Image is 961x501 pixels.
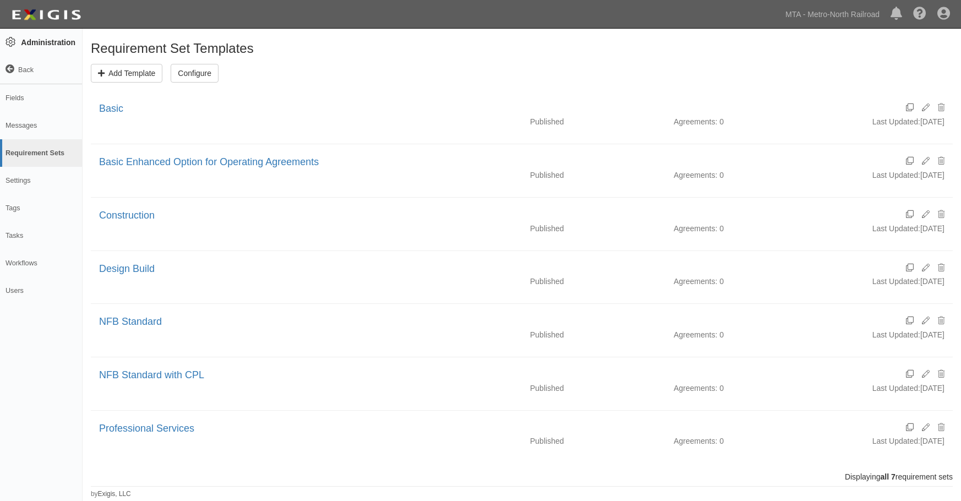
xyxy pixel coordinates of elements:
div: Basic Enhanced Option for Operating Agreements [99,155,906,170]
a: Unpublish Requirement Set Template to activate this option [914,368,930,379]
p: Last Updated: [872,383,920,394]
div: Agreements: 0 [674,329,724,340]
a: Clone Requirement Set [906,209,914,220]
div: [DATE] [872,170,944,186]
div: [DATE] [872,329,944,346]
a: Clone Requirement Set [906,368,914,379]
a: NFB Standard with CPL [99,369,204,380]
a: Add Template [91,64,162,83]
div: [DATE] [872,223,944,239]
div: Agreements: 0 [674,276,724,287]
div: Published [530,276,564,287]
div: Published [530,329,564,340]
div: NFB Standard with CPL [99,368,906,383]
a: Unpublish Requirement Set Template to activate this option [914,315,930,326]
a: Clone Requirement Set [906,422,914,433]
div: Agreements: 0 [674,223,724,234]
a: Unpublish Requirement Set Template to activate this option [914,155,930,166]
i: Help Center - Complianz [913,8,926,21]
div: Published [530,383,564,394]
div: Design Build [99,262,906,276]
div: Published [530,223,564,234]
div: Agreements: 0 [674,116,724,127]
a: Unpublish Requirement Set Template to activate this option [914,102,930,113]
p: Last Updated: [872,170,920,181]
a: Configure [171,64,219,83]
div: Professional Services [99,422,906,436]
img: Logo [8,5,84,25]
div: Published [530,435,564,446]
a: NFB Standard [99,316,162,327]
a: Design Build [99,263,155,274]
a: Construction [99,210,155,221]
div: NFB Standard [99,315,906,329]
div: Construction [99,209,906,223]
small: by [91,489,131,499]
a: Basic [99,103,123,114]
div: [DATE] [872,435,944,452]
p: Last Updated: [872,223,920,234]
strong: Administration [21,38,75,47]
a: Professional Services [99,423,194,434]
div: Published [530,170,564,181]
a: Clone Requirement Set [906,315,914,326]
div: Published [530,116,564,127]
a: Unpublish Requirement Set Template to activate this option [914,262,930,273]
a: Clone Requirement Set [906,102,914,113]
a: Unpublish Requirement Set Template to activate this option [914,209,930,220]
p: Last Updated: [872,435,920,446]
div: [DATE] [872,383,944,399]
a: Clone Requirement Set [906,262,914,273]
div: [DATE] [872,116,944,133]
p: Last Updated: [872,116,920,127]
a: Basic Enhanced Option for Operating Agreements [99,156,319,167]
div: [DATE] [872,276,944,292]
a: MTA - Metro-North Railroad [780,3,885,25]
p: Last Updated: [872,329,920,340]
h1: Requirement Set Templates [91,41,953,56]
div: Basic [99,102,906,116]
b: all 7 [880,472,895,481]
a: Exigis, LLC [98,490,131,498]
div: Agreements: 0 [674,435,724,446]
div: Displaying requirement sets [83,471,961,482]
div: Agreements: 0 [674,383,724,394]
a: Unpublish Requirement Set Template to activate this option [914,422,930,433]
p: Last Updated: [872,276,920,287]
a: Clone Requirement Set [906,155,914,166]
div: Agreements: 0 [674,170,724,181]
